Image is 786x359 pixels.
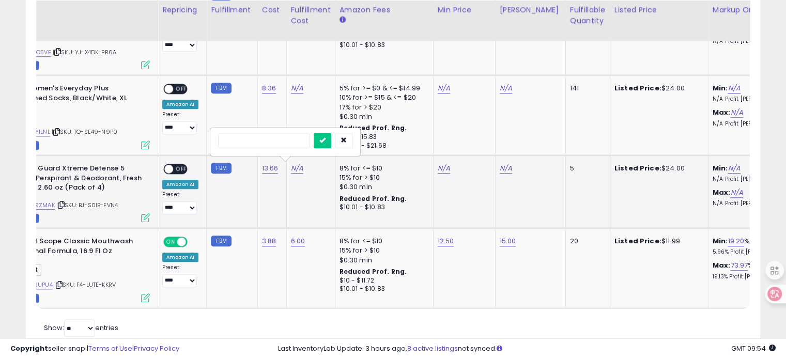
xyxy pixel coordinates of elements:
[162,191,198,214] div: Preset:
[438,236,454,246] a: 12.50
[291,236,305,246] a: 6.00
[614,163,661,173] b: Listed Price:
[407,344,458,353] a: 8 active listings
[340,203,425,212] div: $10.01 - $10.83
[713,163,728,173] b: Min:
[173,165,190,174] span: OFF
[731,344,776,353] span: 2025-09-16 09:54 GMT
[713,260,731,270] b: Max:
[340,133,425,142] div: $15 - $15.83
[570,84,602,93] div: 141
[18,164,144,195] b: Right Guard Xtreme Defense 5 Anti-Perspirant & Deodorant, Fresh Blast 2.60 oz (Pack of 4)
[18,237,144,258] b: Crest Scope Classic Mouthwash Original Formula, 16.9 Fl Oz
[340,15,346,25] small: Amazon Fees.
[262,5,282,15] div: Cost
[291,5,331,26] div: Fulfillment Cost
[211,236,231,246] small: FBM
[728,163,740,174] a: N/A
[728,83,740,93] a: N/A
[730,260,748,271] a: 73.97
[340,194,407,203] b: Reduced Prof. Rng.
[500,163,512,174] a: N/A
[500,5,561,15] div: [PERSON_NAME]
[291,163,303,174] a: N/A
[340,93,425,102] div: 10% for >= $15 & <= $20
[713,236,728,246] b: Min:
[340,285,425,293] div: $10.01 - $10.83
[438,163,450,174] a: N/A
[173,85,190,93] span: OFF
[614,83,661,93] b: Listed Price:
[340,41,425,50] div: $10.01 - $10.83
[340,256,425,265] div: $0.30 min
[340,182,425,192] div: $0.30 min
[44,323,118,333] span: Show: entries
[728,236,744,246] a: 19.20
[211,163,231,174] small: FBM
[340,173,425,182] div: 15% for > $10
[500,236,516,246] a: 15.00
[211,83,231,93] small: FBM
[52,128,117,136] span: | SKU: TO-SE49-N9P0
[10,344,48,353] strong: Copyright
[340,84,425,93] div: 5% for >= $0 & <= $14.99
[278,344,776,354] div: Last InventoryLab Update: 3 hours ago, not synced.
[713,107,731,117] b: Max:
[164,238,177,246] span: ON
[730,107,743,118] a: N/A
[88,344,132,353] a: Terms of Use
[340,5,429,15] div: Amazon Fees
[340,164,425,173] div: 8% for <= $10
[570,164,602,173] div: 5
[340,267,407,276] b: Reduced Prof. Rng.
[54,280,116,289] span: | SKU: F4-LUTE-KKRV
[570,5,606,26] div: Fulfillable Quantity
[10,344,179,354] div: seller snap | |
[730,188,743,198] a: N/A
[438,5,491,15] div: Min Price
[162,100,198,109] div: Amazon AI
[9,84,135,105] b: Nike Women's Everyday Plus Cushioned Socks, Black/White, XL
[340,246,425,255] div: 15% for > $10
[713,188,731,197] b: Max:
[713,83,728,93] b: Min:
[186,238,203,246] span: OFF
[134,344,179,353] a: Privacy Policy
[614,5,704,15] div: Listed Price
[340,142,425,150] div: $20.01 - $21.68
[262,163,279,174] a: 13.66
[211,5,253,15] div: Fulfillment
[614,237,700,246] div: $11.99
[291,83,303,93] a: N/A
[262,83,276,93] a: 8.36
[162,253,198,262] div: Amazon AI
[340,276,425,285] div: $10 - $11.72
[570,237,602,246] div: 20
[340,237,425,246] div: 8% for <= $10
[340,123,407,132] b: Reduced Prof. Rng.
[53,48,116,56] span: | SKU: YJ-X4DK-PR6A
[162,264,198,287] div: Preset:
[500,83,512,93] a: N/A
[162,5,202,15] div: Repricing
[340,112,425,121] div: $0.30 min
[262,236,276,246] a: 3.88
[438,83,450,93] a: N/A
[56,201,118,209] span: | SKU: BJ-S0IB-FVN4
[614,84,700,93] div: $24.00
[162,180,198,189] div: Amazon AI
[614,236,661,246] b: Listed Price:
[162,111,198,134] div: Preset:
[614,164,700,173] div: $24.00
[340,103,425,112] div: 17% for > $20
